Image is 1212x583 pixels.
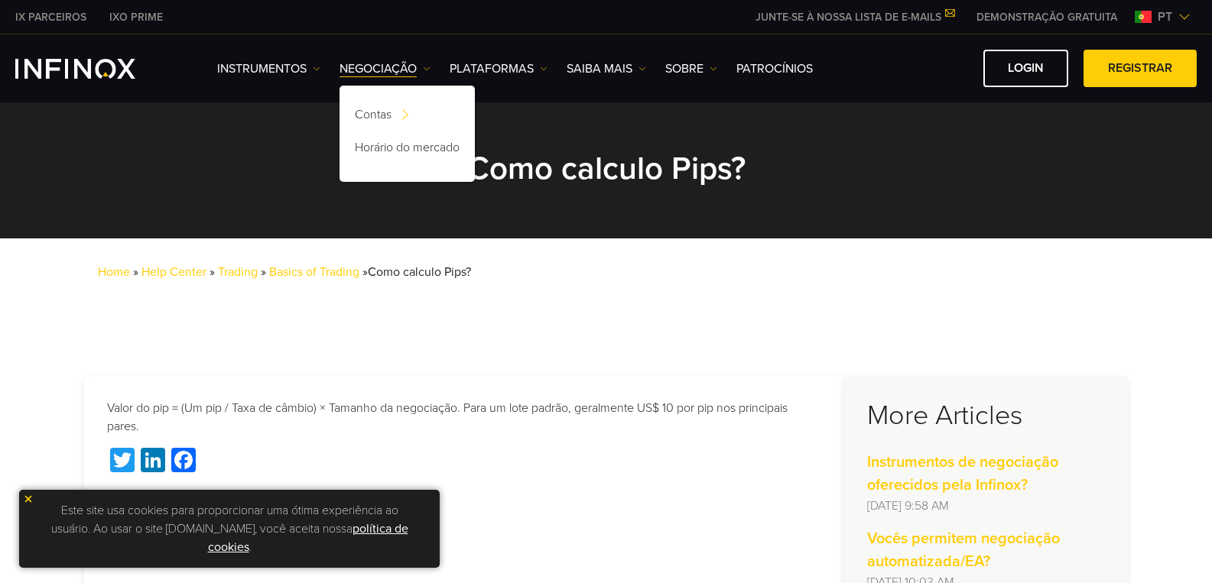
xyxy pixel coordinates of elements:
img: yellow close icon [23,494,34,504]
a: Registrar [1084,50,1197,87]
span: » [261,264,471,280]
a: Instrumentos [217,60,320,78]
h2: Como calculo Pips? [262,149,950,188]
a: LinkedIn [138,448,168,477]
a: PLATAFORMAS [450,60,548,78]
a: SOBRE [665,60,717,78]
a: Facebook [168,448,199,477]
a: INFINOX Logo [15,59,171,79]
strong: Instrumentos de negociação oferecidos pela Infinox? [867,453,1058,494]
a: Help Center [141,264,206,280]
span: pt [1152,8,1178,26]
a: Saiba mais [567,60,646,78]
a: Twitter [107,448,138,477]
a: Trading [218,264,258,280]
span: Como calculo Pips? [368,264,471,280]
a: INFINOX [98,9,174,25]
a: Horário do mercado [340,134,475,167]
a: INFINOX MENU [965,9,1129,25]
p: Este site usa cookies para proporcionar uma ótima experiência ao usuário. Ao usar o site [DOMAIN_... [27,497,432,560]
a: Patrocínios [736,60,813,78]
a: Contas [340,101,475,134]
a: INFINOX [4,9,98,25]
p: [DATE] 9:58 AM [867,497,1105,515]
span: » [362,264,471,280]
h3: More Articles [867,399,1105,432]
a: NEGOCIAÇÃO [340,60,431,78]
a: Basics of Trading [269,264,359,280]
a: Home [98,264,130,280]
span: » [210,264,471,280]
strong: Vocês permitem negociação automatizada/EA? [867,530,1060,571]
a: Login [983,50,1068,87]
a: JUNTE-SE À NOSSA LISTA DE E-MAILS [744,11,965,24]
span: » [133,264,138,280]
a: Instrumentos de negociação oferecidos pela Infinox? [DATE] 9:58 AM [867,451,1105,515]
p: Valor do pip = (Um pip / Taxa de câmbio) × Tamanho da negociação. Para um lote padrão, geralmente... [107,399,821,436]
